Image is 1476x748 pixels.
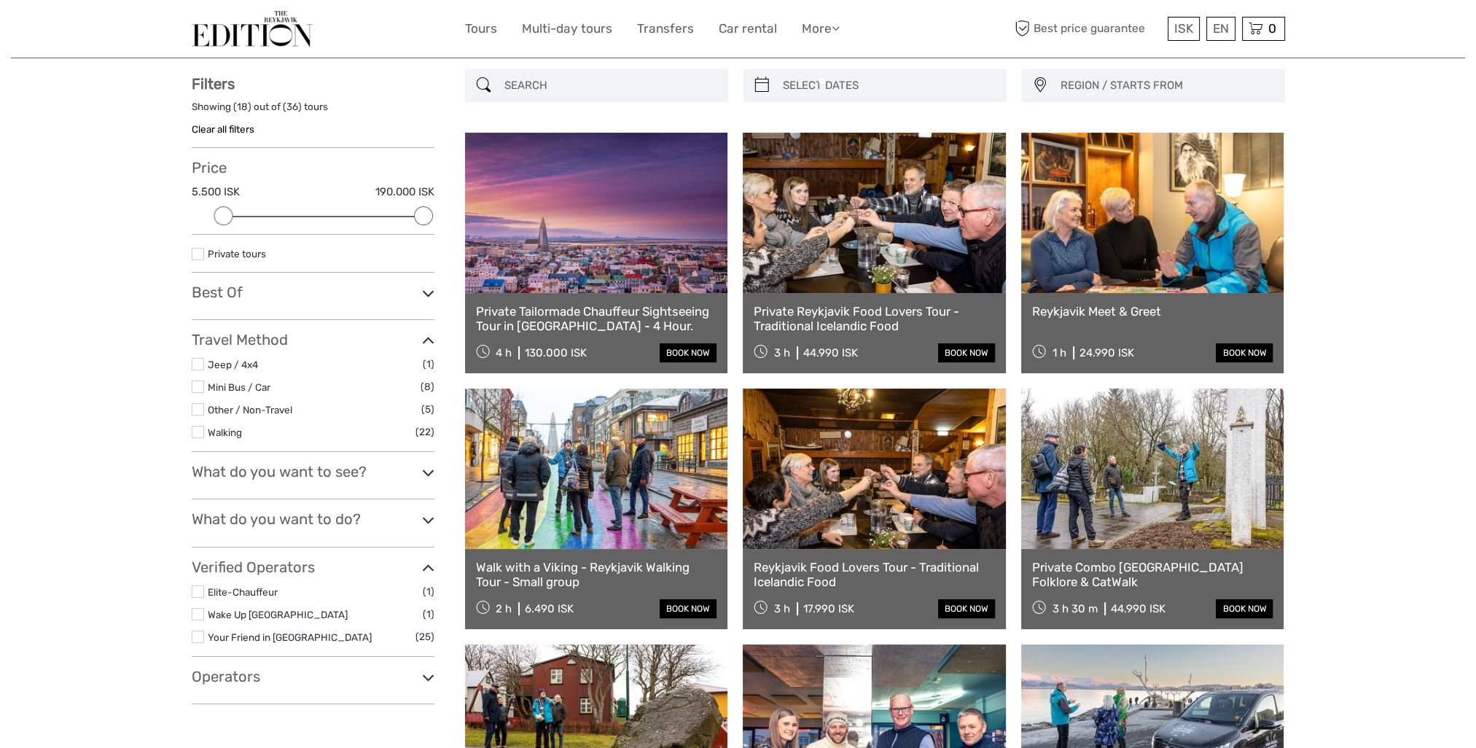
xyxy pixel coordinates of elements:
[192,331,434,348] h3: Travel Method
[660,599,716,618] a: book now
[496,346,512,359] span: 4 h
[192,284,434,301] h3: Best Of
[802,18,840,39] a: More
[1216,599,1273,618] a: book now
[423,356,434,373] span: (1)
[1206,17,1235,41] div: EN
[1216,343,1273,362] a: book now
[476,304,717,334] a: Private Tailormade Chauffeur Sightseeing Tour in [GEOGRAPHIC_DATA] - 4 Hour.
[1032,304,1273,319] a: Reykjavik Meet & Greet
[465,18,497,39] a: Tours
[938,343,995,362] a: book now
[803,602,854,615] div: 17.990 ISK
[208,609,348,620] a: Wake Up [GEOGRAPHIC_DATA]
[192,558,434,576] h3: Verified Operators
[1012,17,1164,41] span: Best price guarantee
[208,404,292,416] a: Other / Non-Travel
[375,184,434,200] label: 190.000 ISK
[192,100,434,122] div: Showing ( ) out of ( ) tours
[192,668,434,685] h3: Operators
[168,23,185,40] button: Open LiveChat chat widget
[208,426,242,438] a: Walking
[774,602,790,615] span: 3 h
[660,343,716,362] a: book now
[803,346,858,359] div: 44.990 ISK
[192,159,434,176] h3: Price
[421,378,434,395] span: (8)
[20,26,165,37] p: We're away right now. Please check back later!
[415,628,434,645] span: (25)
[208,359,258,370] a: Jeep / 4x4
[208,631,372,643] a: Your Friend in [GEOGRAPHIC_DATA]
[423,583,434,600] span: (1)
[777,73,999,98] input: SELECT DATES
[237,100,248,114] label: 18
[286,100,298,114] label: 36
[496,602,512,615] span: 2 h
[208,248,266,260] a: Private tours
[192,75,235,93] strong: Filters
[1032,560,1273,590] a: Private Combo [GEOGRAPHIC_DATA] Folklore & CatWalk
[1053,602,1098,615] span: 3 h 30 m
[774,346,790,359] span: 3 h
[192,11,313,47] img: The Reykjavík Edition
[208,586,278,598] a: Elite-Chauffeur
[421,401,434,418] span: (5)
[754,560,995,590] a: Reykjavik Food Lovers Tour - Traditional Icelandic Food
[1111,602,1165,615] div: 44.990 ISK
[525,346,587,359] div: 130.000 ISK
[1054,74,1278,98] button: REGION / STARTS FROM
[476,560,717,590] a: Walk with a Viking - Reykjavik Walking Tour - Small group
[1079,346,1134,359] div: 24.990 ISK
[719,18,777,39] a: Car rental
[522,18,612,39] a: Multi-day tours
[192,510,434,528] h3: What do you want to do?
[192,123,254,135] a: Clear all filters
[637,18,694,39] a: Transfers
[1266,21,1278,36] span: 0
[192,463,434,480] h3: What do you want to see?
[499,73,721,98] input: SEARCH
[423,606,434,623] span: (1)
[1053,346,1066,359] span: 1 h
[525,602,574,615] div: 6.490 ISK
[208,381,270,393] a: Mini Bus / Car
[938,599,995,618] a: book now
[1174,21,1193,36] span: ISK
[754,304,995,334] a: Private Reykjavik Food Lovers Tour - Traditional Icelandic Food
[192,184,240,200] label: 5.500 ISK
[415,424,434,440] span: (22)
